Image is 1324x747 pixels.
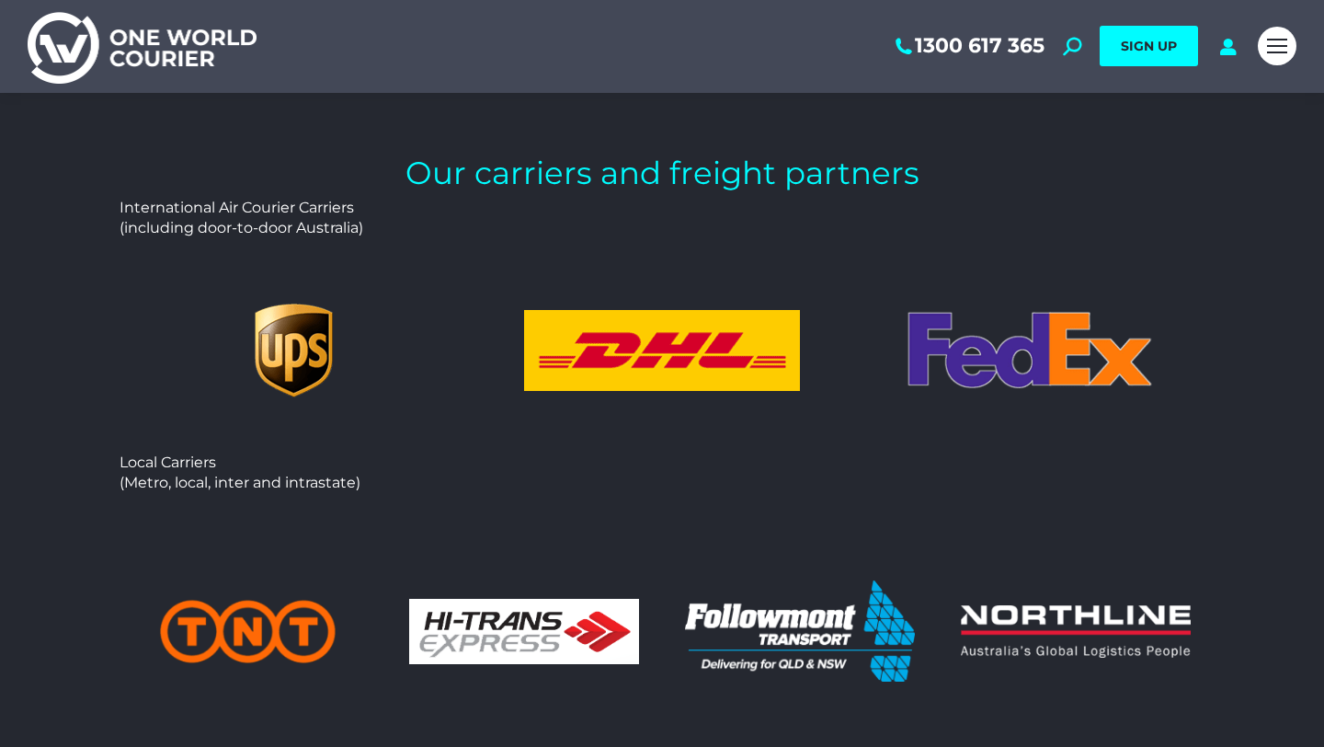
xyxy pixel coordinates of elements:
[961,605,1191,659] img: Northline
[409,599,639,664] img: Hi Trans Express logo
[685,580,915,682] img: Followmont Transport Queensland
[892,310,1168,391] img: FedEx logo
[120,198,1204,239] p: International Air Courier Carriers (including door-to-door Australia)
[28,9,257,84] img: One World Courier
[1100,26,1198,66] a: SIGN UP
[294,157,1030,189] h4: Our carriers and freight partners
[892,34,1044,58] a: 1300 617 365
[1121,38,1177,54] span: SIGN UP
[1258,27,1296,65] a: Mobile menu icon
[225,290,363,411] img: ups
[524,310,800,391] img: DHl logo
[120,453,1204,494] p: Local Carriers (Metro, local, inter and intrastate)
[133,598,363,665] img: TNT logo Australian freight company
